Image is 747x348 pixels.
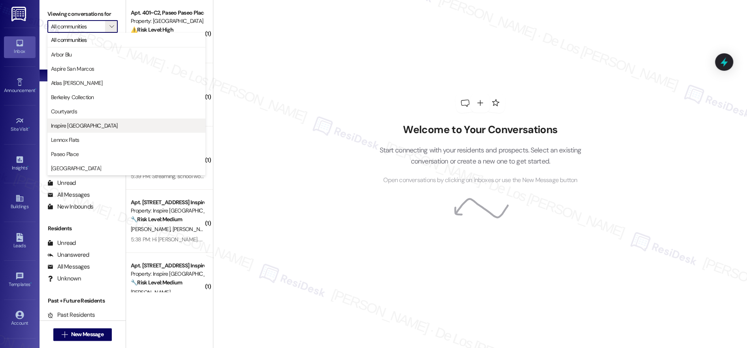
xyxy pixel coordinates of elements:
a: Account [4,308,36,329]
div: Past + Future Residents [40,297,126,305]
div: Apt. [STREET_ADDRESS] Inspire Homes [GEOGRAPHIC_DATA] [131,198,204,207]
span: Paseo Place [51,150,79,158]
a: Insights • [4,153,36,174]
strong: 🔧 Risk Level: Medium [131,216,182,223]
span: New Message [71,330,103,339]
div: Prospects + Residents [40,45,126,53]
span: Aspire San Marcos [51,65,94,73]
label: Viewing conversations for [47,8,118,20]
span: [PERSON_NAME] [131,226,173,233]
div: Prospects [40,152,126,161]
span: Lennox Flats [51,136,79,144]
button: New Message [53,328,112,341]
span: • [28,125,30,131]
div: Unknown [47,275,81,283]
div: Property: Inspire [GEOGRAPHIC_DATA] [131,270,204,278]
input: All communities [51,20,105,33]
div: Property: [GEOGRAPHIC_DATA] [131,17,204,25]
a: Templates • [4,269,36,291]
span: Atlas [PERSON_NAME] [51,79,103,87]
div: Unread [47,239,76,247]
img: ResiDesk Logo [11,7,28,21]
span: Open conversations by clicking on inboxes or use the New Message button [383,175,577,185]
strong: 🔧 Risk Level: Medium [131,279,182,286]
span: [GEOGRAPHIC_DATA] [51,164,101,172]
span: [PERSON_NAME] [131,289,170,296]
div: Unanswered [47,251,89,259]
a: Leads [4,231,36,252]
span: [PERSON_NAME] [173,226,212,233]
div: Apt. [STREET_ADDRESS] Inspire Homes [GEOGRAPHIC_DATA] [131,261,204,270]
div: New Inbounds [47,203,93,211]
p: Start connecting with your residents and prospects. Select an existing conversation or create a n... [367,145,593,167]
div: Unread [47,179,76,187]
span: • [35,87,36,92]
span: • [30,280,32,286]
i:  [109,23,114,30]
a: Site Visit • [4,114,36,135]
div: All Messages [47,263,90,271]
a: Inbox [4,36,36,58]
span: All communities [51,36,87,44]
div: Residents [40,224,126,233]
div: Past Residents [47,311,95,319]
div: 5:39 PM: Streaming, school work (laptops), cell phones, and iPads. It lags a little, especially u... [131,173,356,180]
a: Buildings [4,192,36,213]
div: All Messages [47,191,90,199]
span: Berkeley Collection [51,93,94,101]
span: Inspire [GEOGRAPHIC_DATA] [51,122,118,130]
div: Property: Inspire [GEOGRAPHIC_DATA] [131,207,204,215]
strong: ⚠️ Risk Level: High [131,26,173,33]
span: Courtyards [51,107,77,115]
h2: Welcome to Your Conversations [367,124,593,136]
span: Arbor Blu [51,51,72,58]
span: • [27,164,28,169]
div: Apt. 401~C2, Paseo Paseo Place [131,9,204,17]
i:  [62,331,68,338]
